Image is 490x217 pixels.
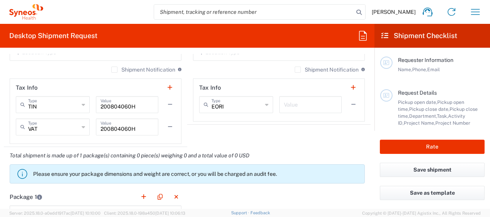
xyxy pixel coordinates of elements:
a: Feedback [250,210,270,215]
span: Request Details [398,90,437,96]
button: Save shipment [380,163,485,177]
span: Pickup open date, [398,99,437,105]
span: Client: 2025.18.0-198a450 [104,211,185,215]
h2: Tax Info [16,84,38,92]
span: [DATE] 10:06:13 [155,211,185,215]
span: [PERSON_NAME] [372,8,416,15]
button: Save as template [380,186,485,200]
span: Task, [437,113,448,119]
span: Project Number [435,120,470,126]
span: Copyright © [DATE]-[DATE] Agistix Inc., All Rights Reserved [362,210,481,217]
label: Shipment Notification [295,67,359,73]
span: Email [427,67,440,72]
label: Shipment Notification [111,67,175,73]
span: Department, [409,113,437,119]
em: Total shipment is made up of 1 package(s) containing 0 piece(s) weighing 0 and a total value of 0... [4,152,255,159]
input: Shipment, tracking or reference number [154,5,354,19]
h2: Shipment Checklist [381,31,457,40]
span: Phone, [412,67,427,72]
span: Requester Information [398,57,453,63]
span: Server: 2025.18.0-a0edd1917ac [9,211,101,215]
span: [DATE] 10:10:00 [70,211,101,215]
a: Support [231,210,250,215]
h2: Package 1 [10,193,42,201]
span: Name, [398,67,412,72]
button: Rate [380,140,485,154]
h2: Tax Info [199,84,221,92]
h2: Desktop Shipment Request [9,31,97,40]
span: Project Name, [404,120,435,126]
p: Please ensure your package dimensions and weight are correct, or you will be charged an audit fee. [33,170,361,177]
span: Pickup close date, [409,106,450,112]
